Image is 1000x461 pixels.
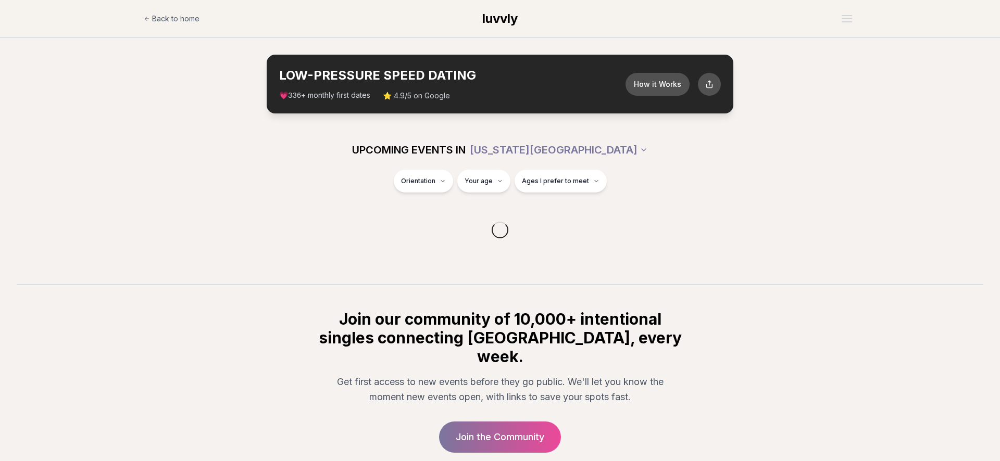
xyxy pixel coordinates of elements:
[522,177,589,185] span: Ages I prefer to meet
[152,14,199,24] span: Back to home
[482,10,518,27] a: luvvly
[383,91,450,101] span: ⭐ 4.9/5 on Google
[439,421,561,453] a: Join the Community
[279,67,626,84] h2: LOW-PRESSURE SPEED DATING
[394,170,453,193] button: Orientation
[465,177,493,185] span: Your age
[401,177,435,185] span: Orientation
[457,170,510,193] button: Your age
[288,92,301,100] span: 336
[279,90,370,101] span: 💗 + monthly first dates
[144,8,199,29] a: Back to home
[317,310,683,366] h2: Join our community of 10,000+ intentional singles connecting [GEOGRAPHIC_DATA], every week.
[626,73,690,96] button: How it Works
[470,138,648,161] button: [US_STATE][GEOGRAPHIC_DATA]
[482,11,518,26] span: luvvly
[352,143,466,157] span: UPCOMING EVENTS IN
[838,11,856,27] button: Open menu
[515,170,607,193] button: Ages I prefer to meet
[325,374,675,405] p: Get first access to new events before they go public. We'll let you know the moment new events op...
